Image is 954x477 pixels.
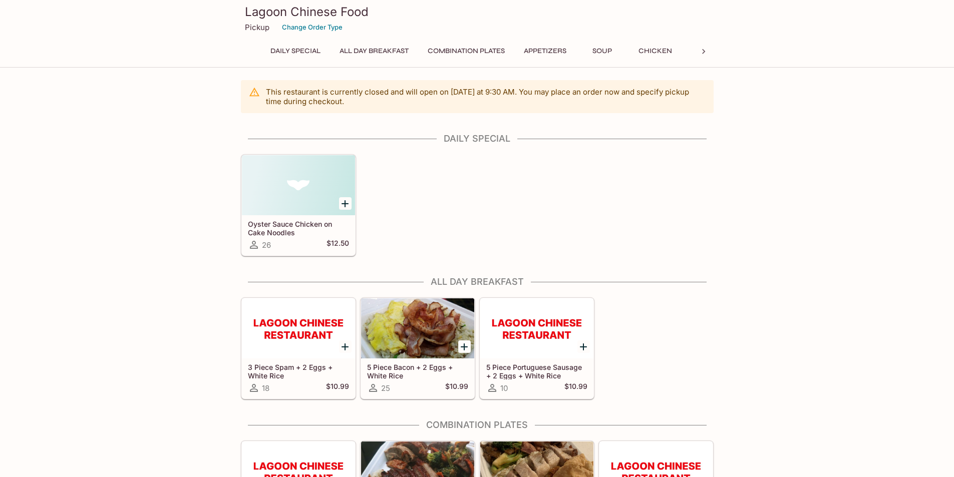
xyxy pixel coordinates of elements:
h5: 5 Piece Portuguese Sausage + 2 Eggs + White Rice [486,363,587,379]
a: 5 Piece Portuguese Sausage + 2 Eggs + White Rice10$10.99 [480,298,594,399]
button: Chicken [633,44,678,58]
h5: 3 Piece Spam + 2 Eggs + White Rice [248,363,349,379]
button: Add 5 Piece Bacon + 2 Eggs + White Rice [458,340,471,353]
button: Appetizers [518,44,572,58]
h5: $10.99 [445,382,468,394]
h5: 5 Piece Bacon + 2 Eggs + White Rice [367,363,468,379]
span: 25 [381,383,390,393]
h4: All Day Breakfast [241,276,714,287]
div: Oyster Sauce Chicken on Cake Noodles [242,155,355,215]
a: 3 Piece Spam + 2 Eggs + White Rice18$10.99 [241,298,356,399]
button: Add 5 Piece Portuguese Sausage + 2 Eggs + White Rice [577,340,590,353]
button: Change Order Type [277,20,347,35]
div: 5 Piece Bacon + 2 Eggs + White Rice [361,298,474,358]
p: Pickup [245,23,269,32]
span: 18 [262,383,269,393]
button: Add 3 Piece Spam + 2 Eggs + White Rice [339,340,352,353]
button: Add Oyster Sauce Chicken on Cake Noodles [339,197,352,210]
p: This restaurant is currently closed and will open on [DATE] at 9:30 AM . You may place an order n... [266,87,706,106]
a: Oyster Sauce Chicken on Cake Noodles26$12.50 [241,155,356,256]
h4: Daily Special [241,133,714,144]
div: 5 Piece Portuguese Sausage + 2 Eggs + White Rice [480,298,593,358]
span: 26 [262,240,271,250]
button: Combination Plates [422,44,510,58]
h3: Lagoon Chinese Food [245,4,710,20]
a: 5 Piece Bacon + 2 Eggs + White Rice25$10.99 [361,298,475,399]
button: Daily Special [265,44,326,58]
h5: $12.50 [327,239,349,251]
h4: Combination Plates [241,419,714,430]
span: 10 [500,383,508,393]
h5: Oyster Sauce Chicken on Cake Noodles [248,220,349,236]
h5: $10.99 [326,382,349,394]
button: All Day Breakfast [334,44,414,58]
button: Beef [686,44,731,58]
div: 3 Piece Spam + 2 Eggs + White Rice [242,298,355,358]
button: Soup [580,44,625,58]
h5: $10.99 [564,382,587,394]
